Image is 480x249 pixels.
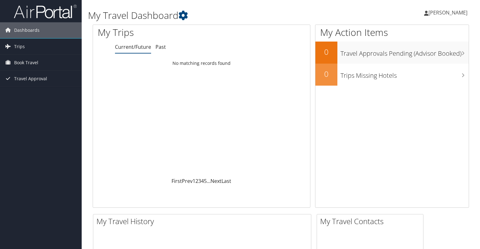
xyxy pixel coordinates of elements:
[115,43,151,50] a: Current/Future
[14,55,38,71] span: Book Travel
[315,26,469,39] h1: My Action Items
[315,69,337,79] h2: 0
[204,178,207,184] a: 5
[14,39,25,54] span: Trips
[210,178,221,184] a: Next
[198,178,201,184] a: 3
[93,58,310,69] td: No matching records found
[88,9,345,22] h1: My Travel Dashboard
[193,178,195,184] a: 1
[207,178,210,184] span: …
[428,9,467,16] span: [PERSON_NAME]
[315,47,337,57] h2: 0
[14,4,77,19] img: airportal-logo.png
[182,178,193,184] a: Prev
[315,42,469,64] a: 0Travel Approvals Pending (Advisor Booked)
[172,178,182,184] a: First
[14,71,47,87] span: Travel Approval
[96,216,311,227] h2: My Travel History
[320,216,423,227] h2: My Travel Contacts
[195,178,198,184] a: 2
[14,22,40,38] span: Dashboards
[341,46,469,58] h3: Travel Approvals Pending (Advisor Booked)
[315,64,469,86] a: 0Trips Missing Hotels
[221,178,231,184] a: Last
[98,26,215,39] h1: My Trips
[155,43,166,50] a: Past
[201,178,204,184] a: 4
[424,3,474,22] a: [PERSON_NAME]
[341,68,469,80] h3: Trips Missing Hotels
